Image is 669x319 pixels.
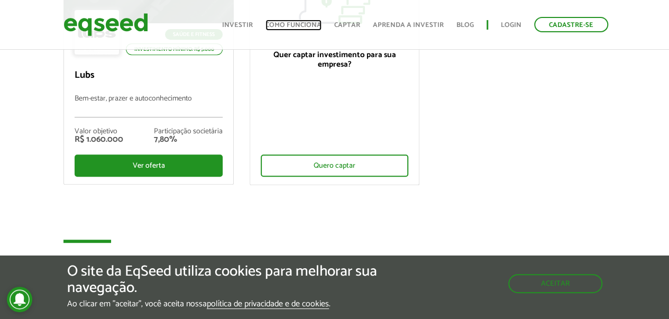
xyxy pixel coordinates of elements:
div: Ver oferta [75,154,222,177]
a: Investir [222,22,253,29]
a: Blog [456,22,474,29]
a: Captar [334,22,360,29]
div: Quero captar [261,154,408,177]
a: Aprenda a investir [373,22,444,29]
h5: O site da EqSeed utiliza cookies para melhorar sua navegação. [67,263,388,296]
div: Participação societária [154,128,223,135]
p: Bem-estar, prazer e autoconhecimento [75,95,222,117]
div: 7,80% [154,135,223,144]
div: R$ 1.060.000 [75,135,123,144]
a: Como funciona [265,22,322,29]
a: Cadastre-se [534,17,608,32]
h2: Investimentos concluídos com sucesso [63,253,605,287]
a: Login [501,22,521,29]
p: Ao clicar em "aceitar", você aceita nossa . [67,299,388,309]
button: Aceitar [508,274,602,293]
img: EqSeed [63,11,148,39]
p: Quer captar investimento para sua empresa? [261,50,408,69]
div: Valor objetivo [75,128,123,135]
a: política de privacidade e de cookies [207,300,329,309]
p: Lubs [75,70,222,81]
